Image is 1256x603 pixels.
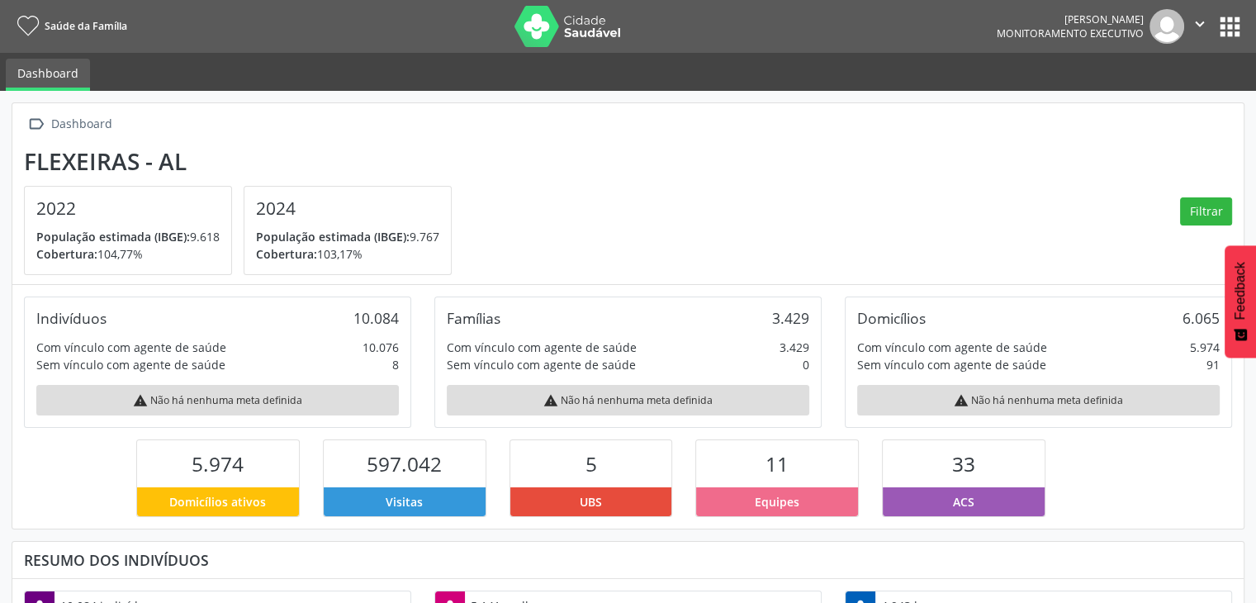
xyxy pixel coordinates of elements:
div: Sem vínculo com agente de saúde [36,356,225,373]
p: 9.767 [256,228,439,245]
div: 10.084 [353,309,399,327]
img: img [1149,9,1184,44]
span: 33 [952,450,975,477]
p: 104,77% [36,245,220,263]
div: 5.974 [1190,339,1220,356]
div: Com vínculo com agente de saúde [857,339,1047,356]
div: Sem vínculo com agente de saúde [857,356,1046,373]
div: Dashboard [48,112,115,136]
span: 5 [585,450,597,477]
p: 103,17% [256,245,439,263]
div: Domicílios [857,309,926,327]
div: [PERSON_NAME] [997,12,1144,26]
i:  [24,112,48,136]
div: Flexeiras - AL [24,148,463,175]
span: 597.042 [367,450,442,477]
span: Feedback [1233,262,1248,320]
div: 6.065 [1183,309,1220,327]
div: 8 [392,356,399,373]
div: Resumo dos indivíduos [24,551,1232,569]
div: Não há nenhuma meta definida [857,385,1220,415]
div: Indivíduos [36,309,107,327]
span: 5.974 [192,450,244,477]
span: População estimada (IBGE): [256,229,410,245]
a: Saúde da Família [12,12,127,40]
button: Feedback - Mostrar pesquisa [1225,245,1256,358]
h4: 2022 [36,198,220,219]
p: 9.618 [36,228,220,245]
div: 3.429 [772,309,809,327]
div: 0 [803,356,809,373]
div: Com vínculo com agente de saúde [447,339,637,356]
button: apps [1216,12,1244,41]
div: Não há nenhuma meta definida [447,385,809,415]
div: Com vínculo com agente de saúde [36,339,226,356]
h4: 2024 [256,198,439,219]
span: UBS [580,493,602,510]
div: Não há nenhuma meta definida [36,385,399,415]
span: Domicílios ativos [169,493,266,510]
a: Dashboard [6,59,90,91]
div: Sem vínculo com agente de saúde [447,356,636,373]
button:  [1184,9,1216,44]
span: 11 [765,450,789,477]
span: Cobertura: [36,246,97,262]
span: Saúde da Família [45,19,127,33]
div: 3.429 [780,339,809,356]
span: Monitoramento Executivo [997,26,1144,40]
i: warning [954,393,969,408]
div: Famílias [447,309,500,327]
button: Filtrar [1180,197,1232,226]
div: 10.076 [363,339,399,356]
span: População estimada (IBGE): [36,229,190,245]
span: Cobertura: [256,246,317,262]
span: ACS [953,493,974,510]
span: Visitas [386,493,423,510]
i: warning [543,393,558,408]
i: warning [133,393,148,408]
a:  Dashboard [24,112,115,136]
i:  [1191,15,1209,33]
div: 91 [1206,356,1220,373]
span: Equipes [755,493,799,510]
